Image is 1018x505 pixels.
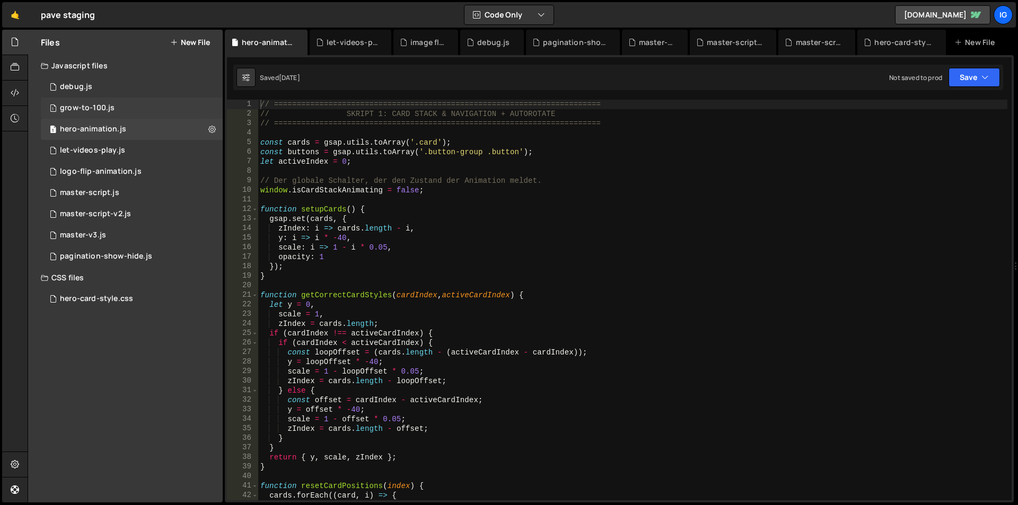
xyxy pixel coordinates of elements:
div: 6 [227,147,258,157]
div: [DATE] [279,73,300,82]
div: debug.js [60,82,92,92]
div: 36 [227,433,258,443]
div: debug.js [477,37,510,48]
div: hero-card-style.css [874,37,933,48]
div: 27 [227,348,258,357]
div: 19 [227,271,258,281]
div: 24 [227,319,258,329]
div: 5 [227,138,258,147]
div: 14 [227,224,258,233]
h2: Files [41,37,60,48]
div: pagination-show-hide.js [543,37,607,48]
div: 9 [227,176,258,185]
div: master-script.js [60,188,119,198]
div: grow-to-100.js [60,103,115,113]
div: 20 [227,281,258,290]
div: 26 [227,338,258,348]
div: master-v3.js [60,231,106,240]
div: 12 [227,205,258,214]
div: 18 [227,262,258,271]
div: 7 [227,157,258,166]
a: [DOMAIN_NAME] [895,5,990,24]
div: 17 [227,252,258,262]
div: 10 [227,185,258,195]
div: 32 [227,395,258,405]
div: 23 [227,309,258,319]
div: 37 [227,443,258,453]
div: let-videos-play.js [327,37,379,48]
div: 38 [227,453,258,462]
div: 30 [227,376,258,386]
div: logo-flip-animation.js [60,167,142,176]
div: 3 [227,119,258,128]
div: pave staging [41,8,95,21]
div: master-v3.js [639,37,675,48]
div: 16760/45783.js [41,98,223,119]
div: hero-card-style.css [60,294,133,304]
div: 16760/46375.js [41,161,223,182]
div: 40 [227,472,258,481]
span: 1 [50,126,56,135]
div: 39 [227,462,258,472]
div: 16760/45786.js [41,182,223,203]
div: Not saved to prod [889,73,942,82]
div: image flip.js [410,37,445,48]
div: let-videos-play.js [60,146,125,155]
div: 2 [227,109,258,119]
div: 15 [227,233,258,243]
div: 16760/45980.js [41,203,223,225]
div: 16 [227,243,258,252]
div: pagination-show-hide.js [60,252,152,261]
a: ig [994,5,1013,24]
div: 16760/45785.js [41,119,223,140]
div: CSS files [28,267,223,288]
button: New File [170,38,210,47]
div: 16760/46836.js [41,140,223,161]
div: 4 [227,128,258,138]
span: 1 [50,105,56,113]
div: 28 [227,357,258,367]
div: 25 [227,329,258,338]
div: master-script-v2.js [707,37,763,48]
div: master-script.js [796,37,843,48]
div: 11 [227,195,258,205]
div: 13 [227,214,258,224]
div: 16760/46602.js [41,76,223,98]
div: 41 [227,481,258,491]
div: 35 [227,424,258,433]
button: Save [949,68,1000,87]
button: Code Only [464,5,554,24]
div: master-script-v2.js [60,209,131,219]
div: Saved [260,73,300,82]
div: 16760/46600.js [41,246,223,267]
div: 16760/46055.js [41,225,223,246]
div: 1 [227,100,258,109]
div: 21 [227,290,258,300]
div: hero-animation.js [242,37,295,48]
div: 16760/45784.css [41,288,223,309]
div: New File [954,37,999,48]
div: 33 [227,405,258,414]
div: Javascript files [28,55,223,76]
div: 34 [227,414,258,424]
div: hero-animation.js [60,125,126,134]
div: 22 [227,300,258,309]
div: 42 [227,491,258,500]
div: 8 [227,166,258,176]
a: 🤙 [2,2,28,28]
div: 31 [227,386,258,395]
div: 29 [227,367,258,376]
